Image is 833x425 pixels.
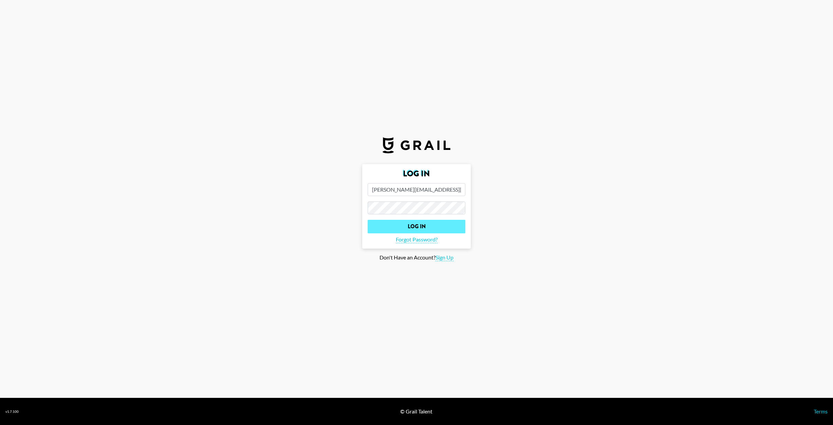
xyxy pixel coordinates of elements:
[400,408,432,415] div: © Grail Talent
[368,183,465,196] input: Email
[5,254,828,261] div: Don't Have an Account?
[368,170,465,178] h2: Log In
[383,137,450,153] img: Grail Talent Logo
[814,408,828,414] a: Terms
[396,236,438,243] span: Forgot Password?
[5,409,19,414] div: v 1.7.100
[435,254,453,261] span: Sign Up
[368,220,465,233] input: Log In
